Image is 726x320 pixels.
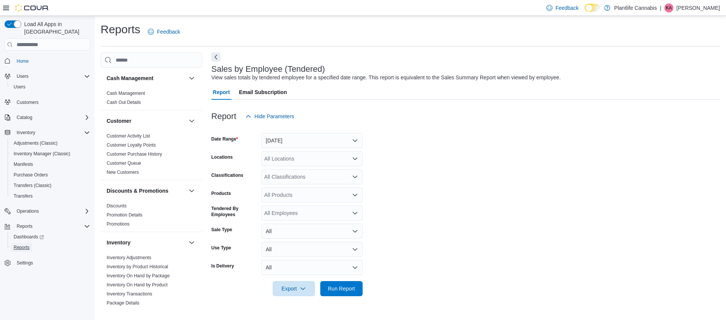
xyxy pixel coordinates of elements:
span: Home [14,56,90,65]
button: Inventory [187,238,196,247]
button: Users [14,72,31,81]
a: Dashboards [11,232,47,241]
span: Adjustments (Classic) [14,140,57,146]
button: All [261,242,363,257]
span: Dashboards [11,232,90,241]
button: Catalog [14,113,35,122]
span: Reports [14,244,29,250]
span: Hide Parameters [254,113,294,120]
label: Classifications [211,172,244,178]
span: Cash Management [107,90,145,96]
a: Settings [14,258,36,267]
button: Inventory [14,128,38,137]
span: Promotion Details [107,212,143,218]
a: Transfers [11,192,36,201]
span: Reports [14,222,90,231]
a: Dashboards [8,232,93,242]
span: New Customers [107,169,139,175]
span: Report [213,85,230,100]
span: Users [11,82,90,91]
span: Inventory Adjustments [107,255,151,261]
button: Cash Management [107,74,186,82]
button: Discounts & Promotions [187,186,196,195]
span: Inventory Manager (Classic) [14,151,70,157]
h3: Discounts & Promotions [107,187,168,195]
button: Inventory [2,127,93,138]
button: Adjustments (Classic) [8,138,93,148]
span: Package Details [107,300,140,306]
span: Inventory [14,128,90,137]
a: Promotions [107,221,130,227]
label: Products [211,190,231,196]
a: Reports [11,243,33,252]
label: Is Delivery [211,263,234,269]
span: Export [277,281,310,296]
a: Customers [14,98,42,107]
p: [PERSON_NAME] [676,3,720,12]
label: Sale Type [211,227,232,233]
p: | [660,3,661,12]
a: Inventory Manager (Classic) [11,149,73,158]
p: Plantlife Cannabis [614,3,657,12]
span: Feedback [157,28,180,36]
span: Transfers [14,193,33,199]
span: Users [14,84,25,90]
label: Locations [211,154,233,160]
a: Home [14,57,32,66]
button: Operations [2,206,93,216]
button: Reports [8,242,93,253]
a: Inventory On Hand by Product [107,282,168,288]
span: Settings [14,258,90,267]
span: Customer Loyalty Points [107,142,156,148]
button: Open list of options [352,156,358,162]
button: Reports [2,221,93,232]
input: Dark Mode [585,4,600,12]
div: Kieran Alvas [664,3,673,12]
button: Transfers (Classic) [8,180,93,191]
button: Home [2,55,93,66]
span: Adjustments (Classic) [11,139,90,148]
a: Transfers (Classic) [11,181,54,190]
button: All [261,260,363,275]
button: All [261,224,363,239]
button: Run Report [320,281,363,296]
button: Users [2,71,93,82]
h3: Sales by Employee (Tendered) [211,65,325,74]
a: Inventory Transactions [107,291,152,297]
a: Cash Management [107,91,145,96]
a: Inventory Adjustments [107,255,151,260]
a: Discounts [107,203,127,209]
span: Reports [11,243,90,252]
span: Settings [17,260,33,266]
span: Run Report [328,285,355,292]
a: Inventory On Hand by Package [107,273,170,278]
button: Next [211,53,220,62]
span: Email Subscription [239,85,287,100]
label: Tendered By Employees [211,206,258,218]
div: Discounts & Promotions [101,201,202,232]
button: Open list of options [352,192,358,198]
button: Inventory Manager (Classic) [8,148,93,159]
span: Customer Purchase History [107,151,162,157]
span: Manifests [14,161,33,167]
div: View sales totals by tendered employee for a specified date range. This report is equivalent to t... [211,74,561,82]
a: Manifests [11,160,36,169]
span: Customer Queue [107,160,141,166]
span: Transfers (Classic) [11,181,90,190]
span: Dashboards [14,234,44,240]
span: Purchase Orders [14,172,48,178]
button: Customer [187,116,196,125]
button: Export [273,281,315,296]
a: Customer Loyalty Points [107,142,156,148]
label: Use Type [211,245,231,251]
span: Purchase Orders [11,170,90,179]
button: Customers [2,97,93,108]
button: Purchase Orders [8,170,93,180]
span: Load All Apps in [GEOGRAPHIC_DATA] [21,20,90,36]
a: Inventory by Product Historical [107,264,168,269]
button: Catalog [2,112,93,123]
span: Transfers (Classic) [14,182,51,189]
